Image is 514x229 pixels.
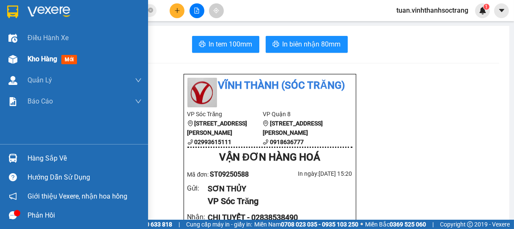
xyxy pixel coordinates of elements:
b: [STREET_ADDRESS][PERSON_NAME] [187,120,247,136]
span: plus [174,8,180,14]
span: environment [263,120,269,126]
div: Mã đơn: [187,169,270,180]
img: logo-vxr [7,5,18,18]
img: solution-icon [8,97,17,106]
span: Miền Nam [254,220,358,229]
span: printer [272,41,279,49]
div: VP Sóc Trăng [208,195,345,208]
img: warehouse-icon [8,55,17,64]
div: Gửi : [187,183,208,194]
li: VP Sóc Trăng [4,46,58,55]
div: Nhận : [187,212,208,222]
span: phone [187,139,193,145]
span: ⚪️ [360,223,363,226]
li: Vĩnh Thành (Sóc Trăng) [4,4,123,36]
img: icon-new-feature [479,7,487,14]
li: VP Quận 8 [58,46,113,55]
span: down [135,98,142,105]
img: logo.jpg [187,78,217,107]
strong: 1900 633 818 [136,221,172,228]
button: plus [170,3,184,18]
div: Hàng sắp về [27,152,142,165]
img: warehouse-icon [8,76,17,85]
strong: 0369 525 060 [390,221,426,228]
strong: 0708 023 035 - 0935 103 250 [281,221,358,228]
button: file-add [190,3,204,18]
span: Kho hàng [27,55,57,63]
img: warehouse-icon [8,154,17,163]
span: environment [4,57,10,63]
b: [STREET_ADDRESS][PERSON_NAME] [263,120,323,136]
span: down [135,77,142,84]
img: warehouse-icon [8,34,17,43]
sup: 1 [484,4,489,10]
div: VẬN ĐƠN HÀNG HOÁ [187,150,352,166]
span: Báo cáo [27,96,53,106]
span: close-circle [148,7,153,15]
span: In tem 100mm [209,39,253,49]
span: phone [263,139,269,145]
img: logo.jpg [4,4,34,34]
button: aim [209,3,224,18]
div: SƠN THỦY [208,183,345,195]
button: caret-down [494,3,509,18]
li: VP Quận 8 [263,109,338,119]
span: caret-down [498,7,506,14]
div: Phản hồi [27,209,142,222]
span: tuan.vinhthanhsoctrang [390,5,475,16]
span: | [179,220,180,229]
b: 0918636777 [270,139,304,145]
span: close-circle [148,8,153,13]
span: 1 [485,4,488,10]
span: question-circle [9,173,17,181]
div: Hướng dẫn sử dụng [27,171,142,184]
button: printerIn tem 100mm [192,36,259,53]
span: environment [187,120,193,126]
span: In biên nhận 80mm [283,39,341,49]
span: file-add [194,8,200,14]
b: 02993615111 [195,139,232,145]
span: printer [199,41,206,49]
button: printerIn biên nhận 80mm [266,36,348,53]
span: message [9,211,17,219]
li: Vĩnh Thành (Sóc Trăng) [187,78,352,94]
li: VP Sóc Trăng [187,109,263,119]
span: Quản Lý [27,75,52,85]
span: Miền Bắc [365,220,426,229]
span: notification [9,192,17,200]
div: CHỊ TUYẾT - 02838538490 [208,212,345,224]
span: copyright [467,221,473,227]
span: environment [58,57,64,63]
span: Điều hành xe [27,33,69,43]
span: aim [213,8,219,14]
span: | [432,220,434,229]
span: Cung cấp máy in - giấy in: [186,220,252,229]
div: In ngày: [DATE] 15:20 [270,169,352,178]
span: mới [61,55,77,64]
span: ST09250588 [210,170,249,178]
span: Giới thiệu Vexere, nhận hoa hồng [27,191,127,202]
